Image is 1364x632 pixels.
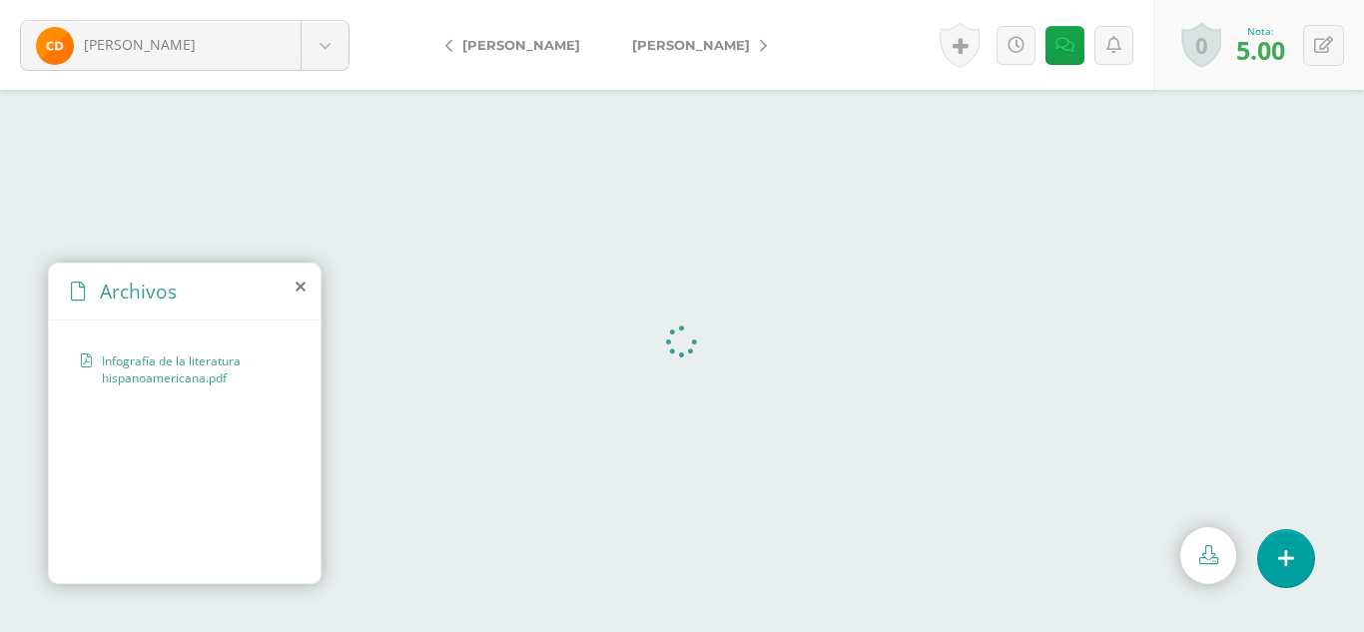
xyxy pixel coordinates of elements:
[84,35,196,54] span: [PERSON_NAME]
[21,21,348,70] a: [PERSON_NAME]
[296,279,306,295] i: close
[1236,24,1285,38] div: Nota:
[606,21,783,69] a: [PERSON_NAME]
[429,21,606,69] a: [PERSON_NAME]
[102,352,279,386] span: Infografía de la literatura hispanoamericana.pdf
[1236,33,1285,67] span: 5.00
[1181,22,1221,68] a: 0
[462,37,580,53] span: [PERSON_NAME]
[36,27,74,65] img: 4a9e32a63e20c27d6b4f116a9739f2a2.png
[100,278,177,305] span: Archivos
[632,37,750,53] span: [PERSON_NAME]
